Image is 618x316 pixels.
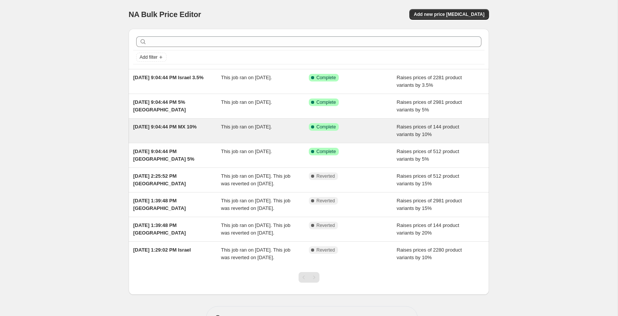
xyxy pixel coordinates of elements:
span: NA Bulk Price Editor [129,10,201,19]
span: Raises prices of 2280 product variants by 10% [397,247,462,260]
button: Add filter [136,53,167,62]
span: This job ran on [DATE]. [221,149,272,154]
span: [DATE] 1:39:48 PM [GEOGRAPHIC_DATA] [133,222,186,236]
span: Raises prices of 512 product variants by 15% [397,173,459,186]
span: Complete [316,75,336,81]
span: Add filter [140,54,157,60]
span: Raises prices of 2981 product variants by 15% [397,198,462,211]
span: [DATE] 1:29:02 PM Israel [133,247,191,253]
span: [DATE] 1:39:48 PM [GEOGRAPHIC_DATA] [133,198,186,211]
span: Add new price [MEDICAL_DATA] [414,11,484,17]
span: [DATE] 9:04:44 PM 5% [GEOGRAPHIC_DATA] [133,99,186,113]
span: This job ran on [DATE]. This job was reverted on [DATE]. [221,198,291,211]
span: Raises prices of 2981 product variants by 5% [397,99,462,113]
button: Add new price [MEDICAL_DATA] [409,9,489,20]
span: This job ran on [DATE]. This job was reverted on [DATE]. [221,173,291,186]
span: This job ran on [DATE]. [221,124,272,130]
span: Raises prices of 144 product variants by 20% [397,222,459,236]
span: Raises prices of 512 product variants by 5% [397,149,459,162]
span: This job ran on [DATE]. [221,99,272,105]
span: Complete [316,99,336,105]
span: Reverted [316,198,335,204]
span: This job ran on [DATE]. [221,75,272,80]
span: This job ran on [DATE]. This job was reverted on [DATE]. [221,222,291,236]
span: This job ran on [DATE]. This job was reverted on [DATE]. [221,247,291,260]
span: [DATE] 9:04:44 PM [GEOGRAPHIC_DATA] 5% [133,149,194,162]
span: [DATE] 2:25:52 PM [GEOGRAPHIC_DATA] [133,173,186,186]
span: [DATE] 9:04:44 PM MX 10% [133,124,197,130]
span: Complete [316,149,336,155]
span: Raises prices of 2281 product variants by 3.5% [397,75,462,88]
span: Reverted [316,222,335,228]
span: Complete [316,124,336,130]
nav: Pagination [299,272,319,283]
span: Raises prices of 144 product variants by 10% [397,124,459,137]
span: Reverted [316,173,335,179]
span: [DATE] 9:04:44 PM Israel 3.5% [133,75,203,80]
span: Reverted [316,247,335,253]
